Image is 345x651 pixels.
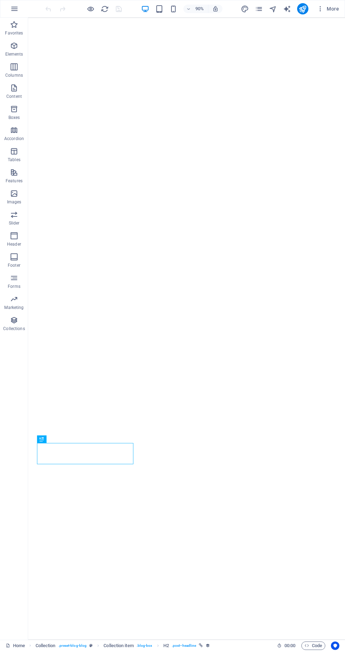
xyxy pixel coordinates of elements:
span: More [317,5,339,12]
button: pages [255,5,263,13]
span: 00 00 [284,641,295,650]
p: Images [7,199,21,205]
button: Click here to leave preview mode and continue editing [86,5,95,13]
p: Boxes [8,115,20,120]
p: Elements [5,51,23,57]
p: Features [6,178,23,184]
span: . preset-blog-blog [58,641,87,650]
i: Design (Ctrl+Alt+Y) [241,5,249,13]
p: Footer [8,263,20,268]
span: Click to select. Double-click to edit [163,641,169,650]
button: design [241,5,249,13]
h6: 90% [194,5,205,13]
span: Click to select. Double-click to edit [36,641,56,650]
button: More [314,3,342,14]
h6: Session time [277,641,296,650]
p: Header [7,241,21,247]
i: This element is linked [199,644,203,647]
i: Reload page [101,5,109,13]
nav: breadcrumb [36,641,211,650]
button: Code [301,641,325,650]
span: . post--headline [172,641,196,650]
span: : [289,643,290,648]
p: Marketing [4,305,24,310]
span: Click to select. Double-click to edit [103,641,133,650]
i: Publish [299,5,307,13]
button: text_generator [283,5,291,13]
p: Content [6,94,22,99]
p: Collections [3,326,25,331]
i: This element is a customizable preset [89,644,93,647]
p: Accordion [4,136,24,141]
p: Forms [8,284,20,289]
button: Usercentrics [331,641,339,650]
i: Navigator [269,5,277,13]
button: publish [297,3,308,14]
i: On resize automatically adjust zoom level to fit chosen device. [212,6,219,12]
a: Click to cancel selection. Double-click to open Pages [6,641,25,650]
p: Favorites [5,30,23,36]
i: AI Writer [283,5,291,13]
p: Slider [9,220,20,226]
p: Columns [5,72,23,78]
span: Code [305,641,322,650]
button: 90% [183,5,208,13]
button: navigator [269,5,277,13]
span: . blog-box [137,641,152,650]
button: reload [100,5,109,13]
i: This element is bound to a collection [206,643,210,648]
p: Tables [8,157,20,163]
i: Pages (Ctrl+Alt+S) [255,5,263,13]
